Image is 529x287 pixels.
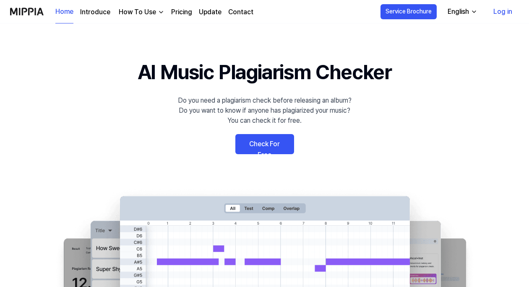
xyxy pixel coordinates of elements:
div: Do you need a plagiarism check before releasing an album? Do you want to know if anyone has plagi... [178,96,352,126]
a: Pricing [171,7,192,17]
div: How To Use [117,7,158,17]
a: Contact [228,7,253,17]
a: Introduce [80,7,110,17]
img: down [158,9,164,16]
div: English [446,7,471,17]
button: Service Brochure [380,4,437,19]
h1: AI Music Plagiarism Checker [138,57,391,87]
button: English [441,3,482,20]
a: Check For Free [235,134,294,154]
a: Home [55,0,73,23]
a: Update [199,7,222,17]
button: How To Use [117,7,164,17]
